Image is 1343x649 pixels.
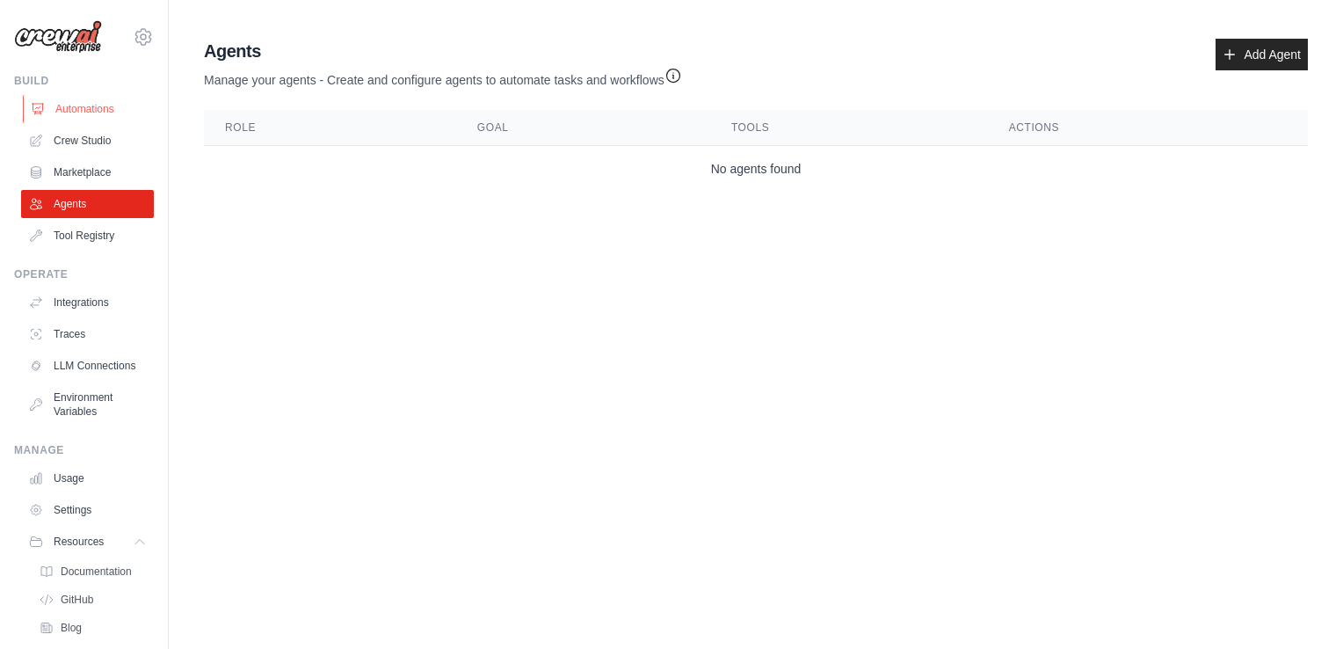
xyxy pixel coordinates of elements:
span: Blog [61,621,82,635]
a: Traces [21,320,154,348]
th: Actions [988,110,1308,146]
a: Documentation [32,559,154,584]
div: Build [14,74,154,88]
a: Marketplace [21,158,154,186]
span: Resources [54,535,104,549]
a: Usage [21,464,154,492]
a: Tool Registry [21,222,154,250]
p: Manage your agents - Create and configure agents to automate tasks and workflows [204,63,682,89]
a: Agents [21,190,154,218]
span: GitHub [61,593,93,607]
a: Environment Variables [21,383,154,426]
a: Crew Studio [21,127,154,155]
button: Resources [21,528,154,556]
span: Documentation [61,565,132,579]
h2: Agents [204,39,682,63]
a: Integrations [21,288,154,317]
th: Tools [710,110,988,146]
a: Automations [23,95,156,123]
img: Logo [14,20,102,54]
a: LLM Connections [21,352,154,380]
a: Add Agent [1216,39,1308,70]
a: GitHub [32,587,154,612]
th: Role [204,110,456,146]
div: Operate [14,267,154,281]
a: Settings [21,496,154,524]
td: No agents found [204,146,1308,193]
th: Goal [456,110,710,146]
div: Manage [14,443,154,457]
a: Blog [32,616,154,640]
